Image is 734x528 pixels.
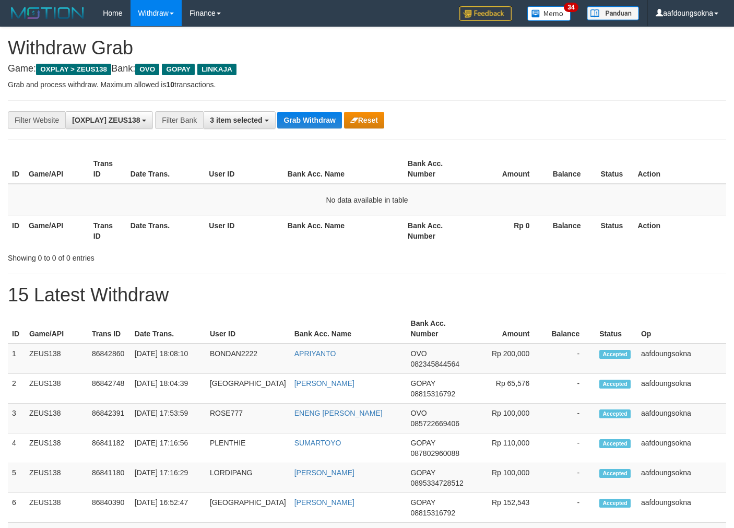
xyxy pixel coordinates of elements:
[88,463,131,493] td: 86841180
[8,314,25,344] th: ID
[8,404,25,433] td: 3
[545,433,595,463] td: -
[404,154,468,184] th: Bank Acc. Number
[283,216,404,245] th: Bank Acc. Name
[89,216,126,245] th: Trans ID
[8,64,726,74] h4: Game: Bank:
[546,154,597,184] th: Balance
[468,216,546,245] th: Rp 0
[470,493,545,523] td: Rp 152,543
[88,344,131,374] td: 86842860
[8,111,65,129] div: Filter Website
[25,344,88,374] td: ZEUS138
[8,216,25,245] th: ID
[637,463,726,493] td: aafdoungsokna
[411,468,435,477] span: GOPAY
[599,469,631,478] span: Accepted
[411,439,435,447] span: GOPAY
[411,390,456,398] span: Copy 08815316792 to clipboard
[166,80,174,89] strong: 10
[599,439,631,448] span: Accepted
[36,64,111,75] span: OXPLAY > ZEUS138
[277,112,341,128] button: Grab Withdraw
[206,463,290,493] td: LORDIPANG
[65,111,153,129] button: [OXPLAY] ZEUS138
[25,216,89,245] th: Game/API
[206,314,290,344] th: User ID
[411,360,459,368] span: Copy 082345844564 to clipboard
[407,314,471,344] th: Bank Acc. Number
[470,314,545,344] th: Amount
[599,499,631,508] span: Accepted
[294,498,354,507] a: [PERSON_NAME]
[599,350,631,359] span: Accepted
[633,216,726,245] th: Action
[8,38,726,58] h1: Withdraw Grab
[8,433,25,463] td: 4
[459,6,512,21] img: Feedback.jpg
[344,112,384,128] button: Reset
[411,509,456,517] span: Copy 08815316792 to clipboard
[8,493,25,523] td: 6
[155,111,203,129] div: Filter Bank
[25,433,88,463] td: ZEUS138
[411,409,427,417] span: OVO
[545,463,595,493] td: -
[25,314,88,344] th: Game/API
[599,409,631,418] span: Accepted
[8,463,25,493] td: 5
[8,285,726,306] h1: 15 Latest Withdraw
[205,216,283,245] th: User ID
[294,379,354,388] a: [PERSON_NAME]
[470,404,545,433] td: Rp 100,000
[206,374,290,404] td: [GEOGRAPHIC_DATA]
[294,468,354,477] a: [PERSON_NAME]
[88,374,131,404] td: 86842748
[294,409,383,417] a: ENENG [PERSON_NAME]
[206,433,290,463] td: PLENTHIE
[470,433,545,463] td: Rp 110,000
[283,154,404,184] th: Bank Acc. Name
[88,493,131,523] td: 86840390
[162,64,195,75] span: GOPAY
[25,463,88,493] td: ZEUS138
[404,216,468,245] th: Bank Acc. Number
[294,439,341,447] a: SUMARTOYO
[126,154,205,184] th: Date Trans.
[126,216,205,245] th: Date Trans.
[8,5,87,21] img: MOTION_logo.png
[131,463,206,493] td: [DATE] 17:16:29
[545,344,595,374] td: -
[131,344,206,374] td: [DATE] 18:08:10
[597,216,634,245] th: Status
[206,404,290,433] td: ROSE777
[88,314,131,344] th: Trans ID
[411,379,435,388] span: GOPAY
[545,314,595,344] th: Balance
[197,64,236,75] span: LINKAJA
[88,433,131,463] td: 86841182
[470,463,545,493] td: Rp 100,000
[210,116,262,124] span: 3 item selected
[468,154,546,184] th: Amount
[545,493,595,523] td: -
[637,493,726,523] td: aafdoungsokna
[411,479,464,487] span: Copy 0895334728512 to clipboard
[8,154,25,184] th: ID
[131,493,206,523] td: [DATE] 16:52:47
[637,433,726,463] td: aafdoungsokna
[8,184,726,216] td: No data available in table
[206,344,290,374] td: BONDAN2222
[25,374,88,404] td: ZEUS138
[131,433,206,463] td: [DATE] 17:16:56
[545,404,595,433] td: -
[8,374,25,404] td: 2
[587,6,639,20] img: panduan.png
[131,374,206,404] td: [DATE] 18:04:39
[135,64,159,75] span: OVO
[637,344,726,374] td: aafdoungsokna
[599,380,631,389] span: Accepted
[637,374,726,404] td: aafdoungsokna
[294,349,336,358] a: APRIYANTO
[411,449,459,457] span: Copy 087802960088 to clipboard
